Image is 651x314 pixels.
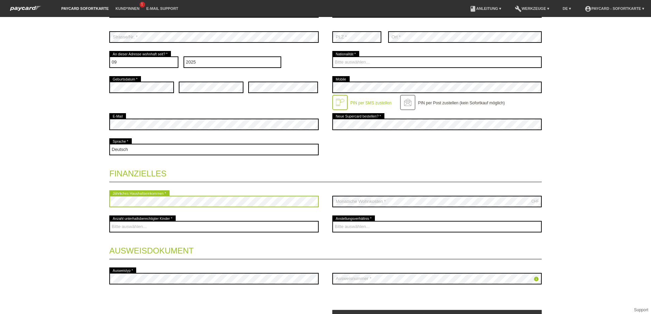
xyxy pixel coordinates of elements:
[470,5,476,12] i: book
[140,2,145,7] span: 1
[109,239,542,259] legend: Ausweisdokument
[418,101,505,105] label: PIN per Post zustellen (kein Sofortkauf möglich)
[634,308,648,312] a: Support
[143,6,182,11] a: E-Mail Support
[511,6,553,11] a: buildWerkzeuge ▾
[350,101,392,105] label: PIN per SMS zustellen
[534,277,539,283] a: info
[109,162,542,182] legend: Finanzielles
[7,5,44,12] img: paycard Sofortkarte
[112,6,143,11] a: Kund*innen
[58,6,112,11] a: paycard Sofortkarte
[515,5,522,12] i: build
[559,6,574,11] a: DE ▾
[531,199,539,203] div: CHF
[581,6,648,11] a: account_circlepaycard - Sofortkarte ▾
[534,276,539,282] i: info
[466,6,505,11] a: bookAnleitung ▾
[585,5,591,12] i: account_circle
[7,8,44,13] a: paycard Sofortkarte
